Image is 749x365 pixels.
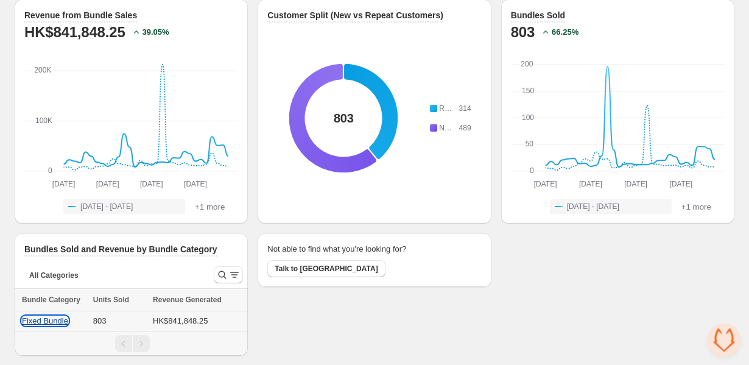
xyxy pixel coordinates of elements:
[511,9,565,21] h3: Bundles Sold
[29,271,79,280] span: All Categories
[22,316,68,325] button: Fixed Bundle
[48,166,52,175] text: 0
[522,87,534,95] text: 150
[267,260,385,277] button: Talk to [GEOGRAPHIC_DATA]
[153,294,222,306] span: Revenue Generated
[678,199,715,214] button: +1 more
[214,266,243,283] button: Search and filter results
[34,66,51,74] text: 200K
[669,180,692,188] text: [DATE]
[24,23,125,42] h2: HK$841,848.25
[439,104,496,113] span: Repeat Customer
[708,324,740,356] div: 打開聊天
[142,26,169,38] h2: 39.05 %
[459,104,471,113] span: 314
[35,116,52,125] text: 100K
[579,180,602,188] text: [DATE]
[80,202,133,211] span: [DATE] - [DATE]
[567,202,619,211] span: [DATE] - [DATE]
[437,121,457,135] td: New Customer
[191,199,228,214] button: +1 more
[22,294,86,306] div: Bundle Category
[530,166,534,175] text: 0
[15,331,248,356] nav: Pagination
[153,316,208,325] span: HK$841,848.25
[24,9,137,21] h3: Revenue from Bundle Sales
[93,294,141,306] button: Units Sold
[522,113,534,122] text: 100
[93,294,129,306] span: Units Sold
[439,124,487,132] span: New Customer
[437,102,457,115] td: Repeat Customer
[459,124,471,132] span: 489
[153,294,234,306] button: Revenue Generated
[275,264,378,274] span: Talk to [GEOGRAPHIC_DATA]
[267,243,406,255] h2: Not able to find what you're looking for?
[24,243,217,255] h3: Bundles Sold and Revenue by Bundle Category
[96,180,119,188] text: [DATE]
[184,180,207,188] text: [DATE]
[140,180,163,188] text: [DATE]
[63,199,185,214] button: [DATE] - [DATE]
[521,60,533,68] text: 200
[550,199,672,214] button: [DATE] - [DATE]
[511,23,535,42] h2: 803
[533,180,557,188] text: [DATE]
[52,180,76,188] text: [DATE]
[525,140,533,148] text: 50
[552,26,578,38] h2: 66.25 %
[93,316,107,325] span: 803
[267,9,443,21] h3: Customer Split (New vs Repeat Customers)
[624,180,647,188] text: [DATE]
